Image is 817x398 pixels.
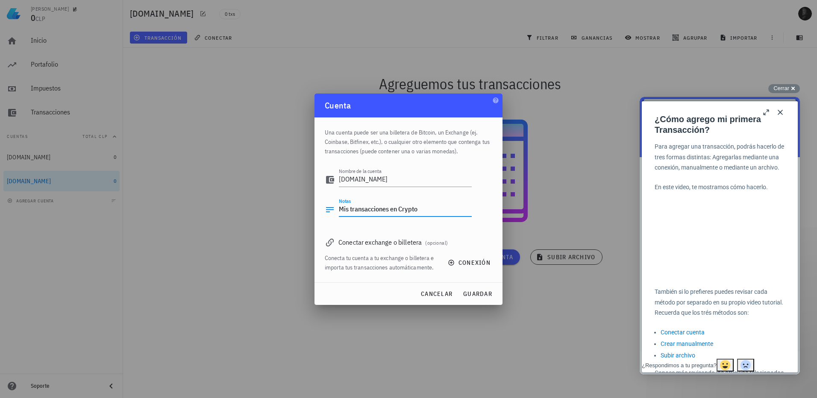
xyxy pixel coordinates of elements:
[314,94,503,117] div: Cuenta
[21,255,56,262] a: Subir archivo
[325,236,492,248] div: Conectar exchange o billetera
[425,240,448,246] span: (opcional)
[417,286,456,301] button: cancelar
[339,198,351,204] label: Notas
[339,168,382,174] label: Nombre de la cuenta
[15,44,145,76] p: Para agregar una transacción, podrás hacerlo de tres formas distintas: Agregarlas mediante una co...
[21,232,65,239] a: Conectar cuenta
[21,243,73,250] a: Crear manualmente
[15,17,145,301] article: Doc article
[15,271,145,292] p: Conoce más revisando los artículos relacionados acá abajo ⬇️
[443,255,497,270] button: conexión
[450,259,491,266] span: conexión
[768,84,800,93] button: Cerrar
[2,264,77,273] div: ¿Respondimos a tu pregunta?
[773,85,789,91] span: Cerrar
[640,97,800,375] iframe: Help Scout Beacon - Live Chat, Contact Form, and Knowledge Base
[2,265,77,272] span: ¿Respondimos a tu pregunta?
[420,290,453,298] span: cancelar
[325,117,492,161] div: Una cuenta puede ser una billetera de Bitcoin, un Exchange (ej. Coinbase, Bitfinex, etc.), o cual...
[15,17,128,38] div: ¿Cómo agrego mi primera Transacción?
[15,17,128,38] a: ¿Cómo agrego mi primera Transacción?. Click to open in new window.
[2,262,158,276] div: Article feedback
[463,290,492,298] span: guardar
[325,253,438,272] div: Conecta tu cuenta a tu exchange o billetera e importa tus transacciones automáticamente.
[15,190,145,221] p: También si lo prefieres puedes revisar cada método por separado en su propio video tutorial. Recu...
[15,104,145,178] iframe: YouTube video player
[459,286,496,301] button: guardar
[15,18,121,38] h1: ¿Cómo agrego mi primera Transacción?
[15,85,145,96] p: En este video, te mostramos cómo hacerlo.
